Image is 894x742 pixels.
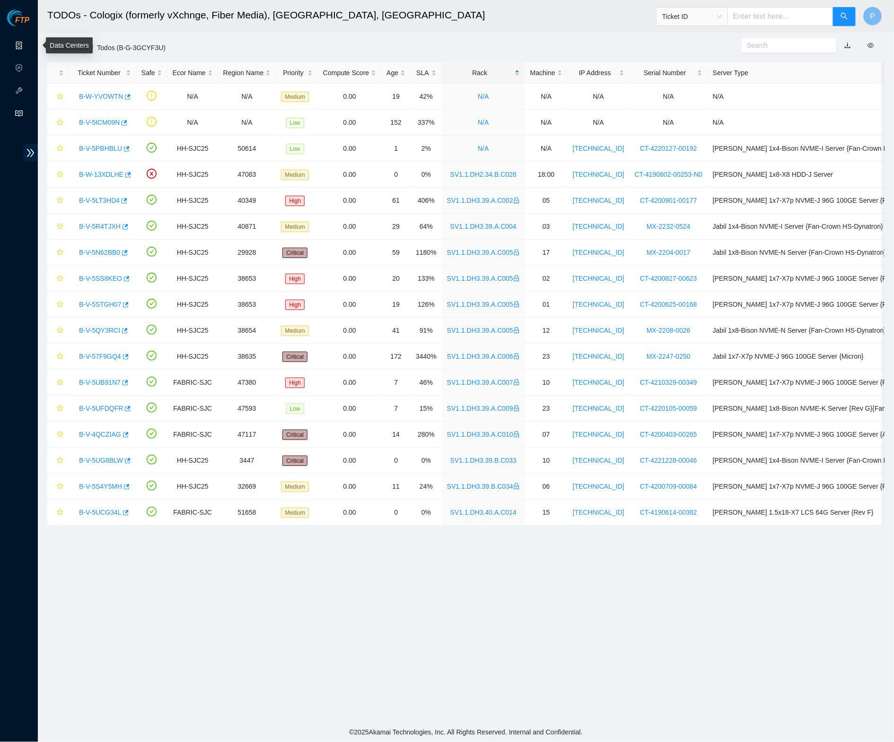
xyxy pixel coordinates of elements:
a: B-W-YVOWTN [79,93,123,100]
span: Critical [282,456,307,466]
a: [TECHNICAL_ID] [573,275,624,282]
td: 0.00 [318,318,381,344]
td: 0.00 [318,500,381,526]
td: 38653 [218,266,276,292]
span: double-right [23,144,38,162]
button: star [53,427,64,442]
button: star [53,89,64,104]
span: High [285,300,305,310]
button: star [53,193,64,208]
span: star [57,171,63,179]
td: 15% [411,396,442,422]
td: N/A [167,84,218,110]
a: [TECHNICAL_ID] [573,405,624,412]
a: SV1.1.DH3.39.A.C002lock [447,197,520,204]
span: check-circle [147,247,157,257]
span: star [57,431,63,439]
td: HH-SJC25 [167,266,218,292]
button: star [53,271,64,286]
td: HH-SJC25 [167,240,218,266]
td: 10 [525,370,568,396]
a: B-V-5ICM09N [79,119,120,126]
td: 0.00 [318,214,381,240]
td: HH-SJC25 [167,448,218,474]
td: 3440% [411,344,442,370]
a: [TECHNICAL_ID] [573,197,624,204]
td: 126% [411,292,442,318]
td: 1180% [411,240,442,266]
td: 38654 [218,318,276,344]
span: check-circle [147,507,157,517]
td: 24% [411,474,442,500]
span: check-circle [147,481,157,491]
td: 32669 [218,474,276,500]
td: 23 [525,344,568,370]
a: CT-4200827-00623 [640,275,697,282]
td: 0.00 [318,396,381,422]
td: 19 [381,84,411,110]
img: Akamai Technologies [7,9,48,26]
a: B-V-5PBHBLU [79,145,122,152]
td: 47593 [218,396,276,422]
span: star [57,275,63,283]
td: N/A [525,110,568,136]
td: 12 [525,318,568,344]
span: star [57,93,63,101]
a: Akamai TechnologiesFTP [7,17,29,29]
span: lock [513,249,520,256]
a: [TECHNICAL_ID] [573,301,624,308]
span: Medium [281,508,309,518]
td: 20 [381,266,411,292]
td: 0.00 [318,292,381,318]
span: check-circle [147,429,157,439]
span: star [57,301,63,309]
td: 47083 [218,162,276,188]
span: check-circle [147,221,157,231]
td: N/A [568,84,630,110]
td: 0.00 [318,136,381,162]
a: B-V-5SS8KEO [79,275,122,282]
span: star [57,145,63,153]
td: 91% [411,318,442,344]
td: 0.00 [318,344,381,370]
a: B-V-5R4TJXH [79,223,121,230]
a: B-V-4QCZIAG [79,431,121,438]
td: HH-SJC25 [167,188,218,214]
a: SV1.1.DH3.39.A.C010lock [447,431,520,438]
td: N/A [167,110,218,136]
span: High [285,378,305,388]
span: High [285,274,305,284]
span: star [57,327,63,335]
a: [TECHNICAL_ID] [573,327,624,334]
a: [TECHNICAL_ID] [573,483,624,490]
td: 40349 [218,188,276,214]
a: SV1.1.DH3.39.A.C005lock [447,327,520,334]
a: CT-4221228-00046 [640,457,697,464]
span: search [841,12,848,21]
a: MX-2208-0026 [647,327,691,334]
td: 0.00 [318,474,381,500]
a: [TECHNICAL_ID] [573,223,624,230]
td: 0.00 [318,266,381,292]
td: 0.00 [318,240,381,266]
td: 07 [525,422,568,448]
span: check-circle [147,403,157,413]
a: CT-4200625-00168 [640,301,697,308]
button: star [53,115,64,130]
a: B-V-5LT3HD4 [79,197,120,204]
td: 14 [381,422,411,448]
td: 0.00 [318,370,381,396]
a: B-V-5STGH07 [79,301,121,308]
a: SV1.1.DH3.39.A.C007lock [447,379,520,386]
td: FABRIC-SJC [167,370,218,396]
span: star [57,353,63,361]
a: CT-4220127-00192 [640,145,697,152]
span: lock [513,197,520,204]
td: HH-SJC25 [167,162,218,188]
a: [TECHNICAL_ID] [573,171,624,178]
button: star [53,297,64,312]
button: star [53,167,64,182]
span: star [57,249,63,257]
td: 01 [525,292,568,318]
td: 17 [525,240,568,266]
